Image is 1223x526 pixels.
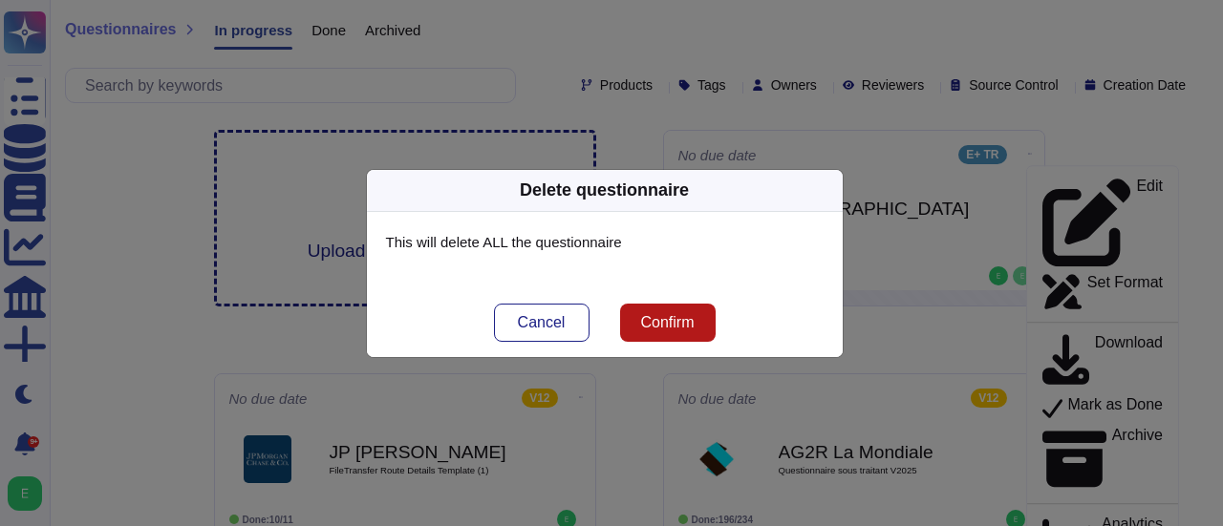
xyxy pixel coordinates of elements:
[494,304,590,342] button: Cancel
[620,304,716,342] button: Confirm
[518,315,566,330] span: Cancel
[386,231,824,254] p: This will delete ALL the questionnaire
[520,178,689,203] div: Delete questionnaire
[640,315,694,330] span: Confirm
